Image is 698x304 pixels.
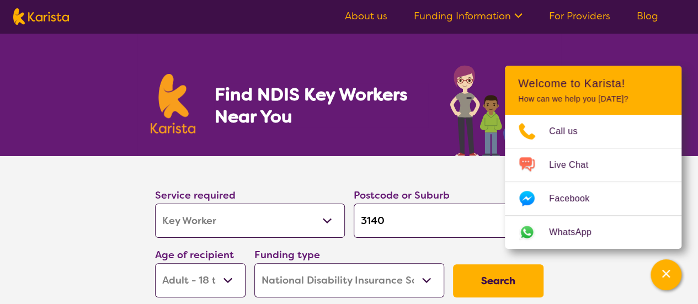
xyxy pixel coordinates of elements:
[651,259,681,290] button: Channel Menu
[549,9,610,23] a: For Providers
[13,8,69,25] img: Karista logo
[354,189,450,202] label: Postcode or Suburb
[354,204,544,238] input: Type
[453,264,544,297] button: Search
[549,190,603,207] span: Facebook
[414,9,523,23] a: Funding Information
[447,60,548,156] img: key-worker
[505,216,681,249] a: Web link opens in a new tab.
[151,74,196,134] img: Karista logo
[505,66,681,249] div: Channel Menu
[549,224,605,241] span: WhatsApp
[155,189,236,202] label: Service required
[505,115,681,249] ul: Choose channel
[637,9,658,23] a: Blog
[214,83,428,127] h1: Find NDIS Key Workers Near You
[254,248,320,262] label: Funding type
[345,9,387,23] a: About us
[155,248,234,262] label: Age of recipient
[549,157,601,173] span: Live Chat
[518,94,668,104] p: How can we help you [DATE]?
[518,77,668,90] h2: Welcome to Karista!
[549,123,591,140] span: Call us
